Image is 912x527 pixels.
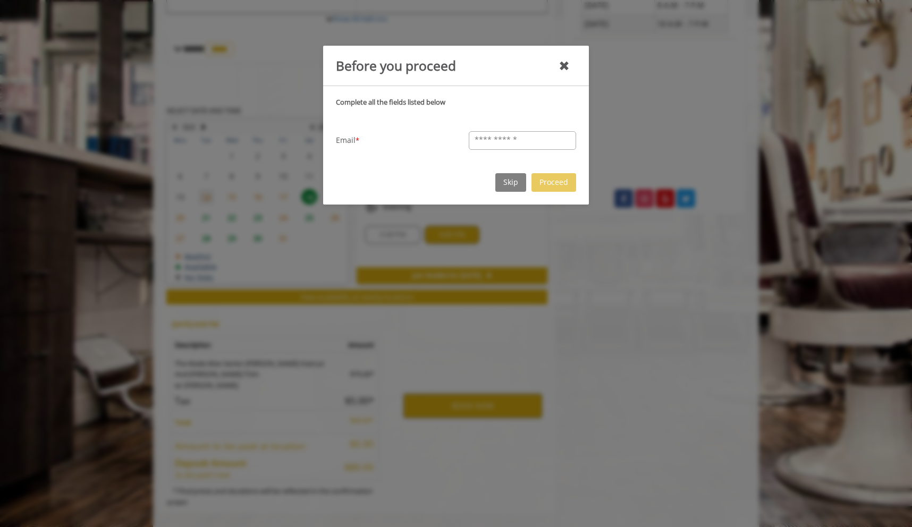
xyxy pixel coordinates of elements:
div: close mandatory details dialog [559,55,570,76]
div: Before you proceed [336,55,456,76]
button: Skip [495,173,526,192]
button: Proceed [531,173,576,192]
b: Complete all the fields listed below [336,97,445,107]
span: Email [336,134,356,146]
